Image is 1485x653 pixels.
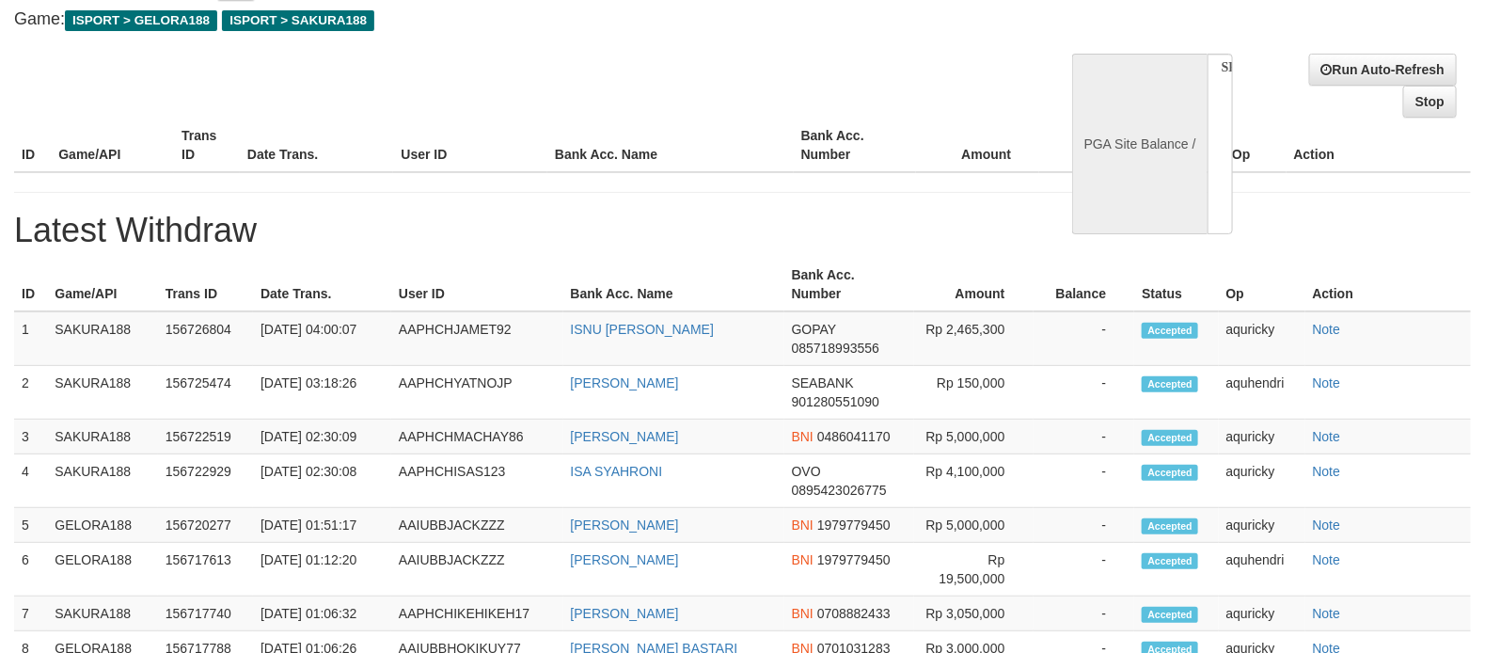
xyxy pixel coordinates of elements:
[1219,420,1305,454] td: aquricky
[1313,464,1341,479] a: Note
[253,420,391,454] td: [DATE] 02:30:09
[1034,420,1135,454] td: -
[916,119,1039,172] th: Amount
[391,311,563,366] td: AAPHCHJAMET92
[47,420,158,454] td: SAKURA188
[158,258,253,311] th: Trans ID
[14,597,47,631] td: 7
[1219,258,1305,311] th: Op
[1142,607,1198,623] span: Accepted
[391,597,563,631] td: AAPHCHIKEHIKEH17
[174,119,240,172] th: Trans ID
[571,464,663,479] a: ISA SYAHRONI
[571,552,679,567] a: [PERSON_NAME]
[391,420,563,454] td: AAPHCHMACHAY86
[393,119,547,172] th: User ID
[253,366,391,420] td: [DATE] 03:18:26
[914,258,1034,311] th: Amount
[794,119,917,172] th: Bank Acc. Number
[65,10,217,31] span: ISPORT > GELORA188
[914,311,1034,366] td: Rp 2,465,300
[792,341,879,356] span: 085718993556
[240,119,394,172] th: Date Trans.
[1034,366,1135,420] td: -
[792,322,836,337] span: GOPAY
[792,483,887,498] span: 0895423026775
[914,543,1034,597] td: Rp 19,500,000
[1134,258,1218,311] th: Status
[14,311,47,366] td: 1
[253,258,391,311] th: Date Trans.
[1039,119,1152,172] th: Balance
[1403,86,1457,118] a: Stop
[1313,322,1341,337] a: Note
[571,429,679,444] a: [PERSON_NAME]
[784,258,914,311] th: Bank Acc. Number
[914,597,1034,631] td: Rp 3,050,000
[792,518,814,533] span: BNI
[14,366,47,420] td: 2
[51,119,174,172] th: Game/API
[47,508,158,543] td: GELORA188
[222,10,374,31] span: ISPORT > SAKURA188
[158,311,253,366] td: 156726804
[792,375,854,390] span: SEABANK
[1034,454,1135,508] td: -
[817,429,891,444] span: 0486041170
[14,212,1471,249] h1: Latest Withdraw
[158,508,253,543] td: 156720277
[792,464,821,479] span: OVO
[1313,606,1341,621] a: Note
[47,258,158,311] th: Game/API
[1034,597,1135,631] td: -
[1142,376,1198,392] span: Accepted
[1142,553,1198,569] span: Accepted
[817,606,891,621] span: 0708882433
[1305,258,1471,311] th: Action
[158,420,253,454] td: 156722519
[14,508,47,543] td: 5
[1224,119,1286,172] th: Op
[1313,518,1341,533] a: Note
[14,119,51,172] th: ID
[1034,258,1135,311] th: Balance
[158,543,253,597] td: 156717613
[792,429,814,444] span: BNI
[47,543,158,597] td: GELORA188
[14,420,47,454] td: 3
[571,518,679,533] a: [PERSON_NAME]
[1219,508,1305,543] td: aquricky
[253,454,391,508] td: [DATE] 02:30:08
[1142,465,1198,481] span: Accepted
[391,543,563,597] td: AAIUBBJACKZZZ
[253,597,391,631] td: [DATE] 01:06:32
[14,454,47,508] td: 4
[1034,508,1135,543] td: -
[158,454,253,508] td: 156722929
[1219,366,1305,420] td: aquhendri
[792,394,879,409] span: 901280551090
[914,366,1034,420] td: Rp 150,000
[792,552,814,567] span: BNI
[391,454,563,508] td: AAPHCHISAS123
[1309,54,1457,86] a: Run Auto-Refresh
[547,119,794,172] th: Bank Acc. Name
[253,311,391,366] td: [DATE] 04:00:07
[1219,597,1305,631] td: aquricky
[1142,323,1198,339] span: Accepted
[914,454,1034,508] td: Rp 4,100,000
[1034,311,1135,366] td: -
[563,258,784,311] th: Bank Acc. Name
[1219,543,1305,597] td: aquhendri
[47,597,158,631] td: SAKURA188
[1219,311,1305,366] td: aquricky
[571,375,679,390] a: [PERSON_NAME]
[47,311,158,366] td: SAKURA188
[792,606,814,621] span: BNI
[14,543,47,597] td: 6
[253,508,391,543] td: [DATE] 01:51:17
[571,606,679,621] a: [PERSON_NAME]
[1072,54,1208,235] div: PGA Site Balance /
[47,454,158,508] td: SAKURA188
[817,518,891,533] span: 1979779450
